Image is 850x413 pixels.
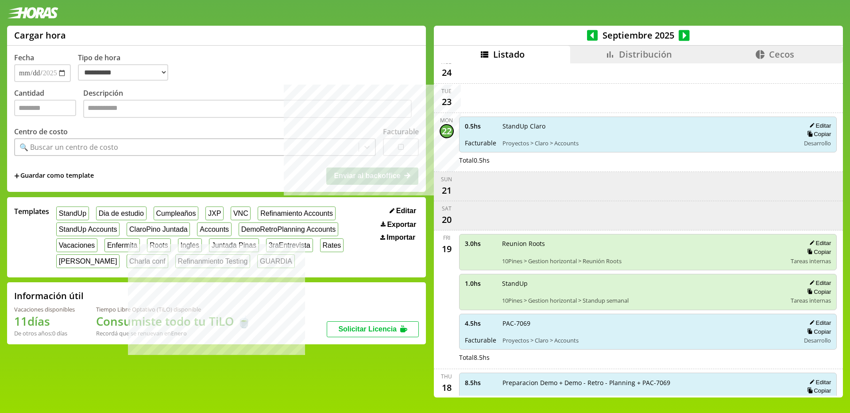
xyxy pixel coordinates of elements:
[791,257,831,265] span: Tareas internas
[127,222,190,236] button: ClaroPino Juntada
[502,122,794,130] span: StandUp Claro
[14,100,76,116] input: Cantidad
[231,206,251,220] button: VNC
[804,139,831,147] span: Desarrollo
[78,64,168,81] select: Tipo de hora
[56,206,89,220] button: StandUp
[441,87,452,95] div: Tue
[104,238,140,252] button: Enfermita
[154,206,198,220] button: Cumpleaños
[147,238,170,252] button: Roots
[14,53,34,62] label: Fecha
[502,139,794,147] span: Proyectos > Claro > Accounts
[804,387,831,394] button: Copiar
[83,88,419,121] label: Descripción
[502,296,785,304] span: 10Pines > Gestion horizontal > Standup semanal
[14,88,83,121] label: Cantidad
[327,321,419,337] button: Solicitar Licencia
[465,139,496,147] span: Facturable
[502,279,785,288] span: StandUp
[434,63,843,396] div: scrollable content
[386,234,415,242] span: Importar
[387,221,416,229] span: Exportar
[378,220,419,229] button: Exportar
[465,378,496,387] span: 8.5 hs
[441,175,452,183] div: Sun
[493,48,525,60] span: Listado
[465,122,496,130] span: 0.5 hs
[96,305,251,313] div: Tiempo Libre Optativo (TiLO) disponible
[440,95,454,109] div: 23
[96,206,147,220] button: Dia de estudio
[465,279,496,288] span: 1.0 hs
[598,29,679,41] span: Septiembre 2025
[440,183,454,197] div: 21
[465,239,496,248] span: 3.0 hs
[791,296,831,304] span: Tareas internas
[502,257,785,265] span: 10Pines > Gestion horizontal > Reunión Roots
[440,117,453,124] div: Mon
[465,319,496,327] span: 4.5 hs
[266,238,313,252] button: 3raEntrevista
[459,156,837,164] div: Total 0.5 hs
[171,329,187,337] b: Enero
[804,130,831,138] button: Copiar
[807,319,831,327] button: Editar
[383,127,419,136] label: Facturable
[804,328,831,335] button: Copiar
[209,238,259,252] button: Juntada Pinas
[807,279,831,287] button: Editar
[502,336,794,344] span: Proyectos > Claro > Accounts
[442,205,452,212] div: Sat
[257,254,295,268] button: GUARDIA
[320,238,344,252] button: Rates
[178,238,202,252] button: Ingles
[804,288,831,296] button: Copiar
[387,206,419,215] button: Editar
[338,325,397,333] span: Solicitar Licencia
[14,171,94,181] span: +Guardar como template
[205,206,224,220] button: JXP
[56,222,120,236] button: StandUp Accounts
[804,396,831,404] span: Desarrollo
[441,373,452,380] div: Thu
[19,142,118,152] div: 🔍 Buscar un centro de costo
[440,242,454,256] div: 19
[396,207,416,215] span: Editar
[56,254,120,268] button: [PERSON_NAME]
[440,212,454,226] div: 20
[440,124,454,138] div: 22
[804,336,831,344] span: Desarrollo
[465,336,496,344] span: Facturable
[56,238,97,252] button: Vacaciones
[14,127,68,136] label: Centro de costo
[502,396,794,404] span: Proyectos > Claro > Accounts
[619,48,672,60] span: Distribución
[502,378,794,387] span: Preparacion Demo + Demo - Retro - Planning + PAC-7069
[14,313,75,329] h1: 11 días
[807,122,831,129] button: Editar
[440,66,454,80] div: 24
[14,29,66,41] h1: Cargar hora
[96,329,251,337] div: Recordá que se renuevan en
[769,48,794,60] span: Cecos
[14,329,75,337] div: De otros años: 0 días
[83,100,412,118] textarea: Descripción
[175,254,251,268] button: Refinanmiento Testing
[502,239,785,248] span: Reunion Roots
[14,305,75,313] div: Vacaciones disponibles
[258,206,335,220] button: Refinamiento Accounts
[807,239,831,247] button: Editar
[443,234,450,242] div: Fri
[14,171,19,181] span: +
[127,254,168,268] button: Charla conf
[78,53,175,82] label: Tipo de hora
[502,319,794,327] span: PAC-7069
[7,7,58,19] img: logotipo
[804,248,831,256] button: Copiar
[465,395,496,404] span: Facturable
[459,353,837,362] div: Total 8.5 hs
[96,313,251,329] h1: Consumiste todo tu TiLO 🍵
[807,378,831,386] button: Editar
[239,222,338,236] button: DemoRetroPlanning Accounts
